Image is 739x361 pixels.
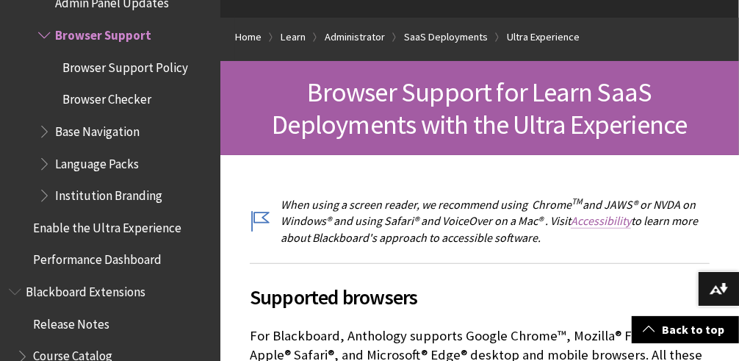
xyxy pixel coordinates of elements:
span: Browser Support [55,23,151,43]
span: Browser Checker [62,87,151,107]
a: Learn [281,28,306,46]
span: Base Navigation [55,119,140,139]
a: SaaS Deployments [404,28,488,46]
span: Browser Support Policy [62,55,188,75]
a: Administrator [325,28,385,46]
span: Blackboard Extensions [26,279,145,299]
a: Home [235,28,262,46]
p: When using a screen reader, we recommend using Chrome and JAWS® or NVDA on Windows® and using Saf... [250,196,710,246]
a: Ultra Experience [507,28,580,46]
span: Performance Dashboard [33,248,162,268]
span: Browser Support for Learn SaaS Deployments with the Ultra Experience [272,75,687,141]
a: Back to top [632,316,739,343]
span: Enable the Ultra Experience [33,215,181,235]
span: Release Notes [33,312,109,332]
a: Accessibility [571,213,631,229]
span: Supported browsers [250,282,710,312]
sup: TM [572,196,583,207]
span: Language Packs [55,151,139,171]
span: Institution Branding [55,183,162,203]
